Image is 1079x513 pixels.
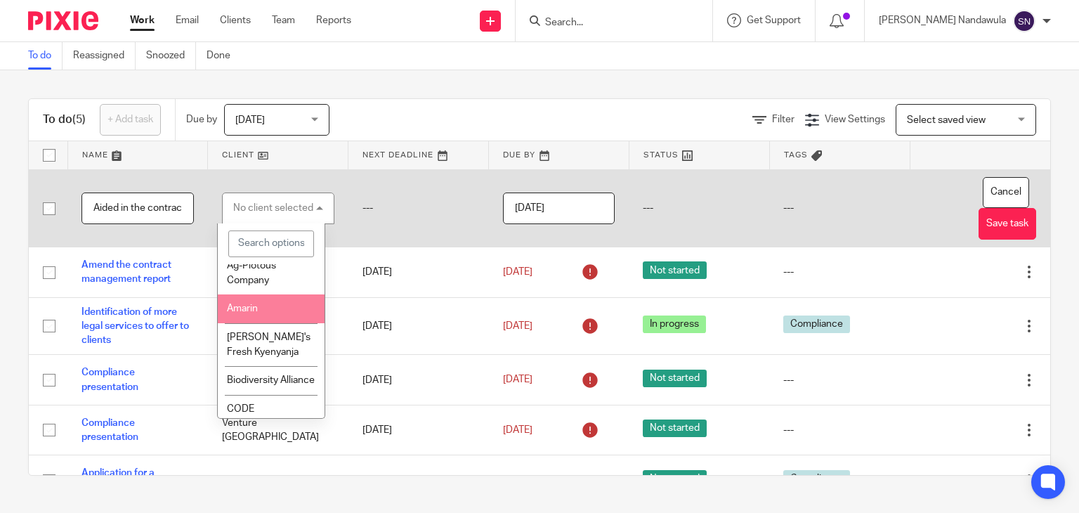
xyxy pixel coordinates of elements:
[1013,10,1035,32] img: svg%3E
[227,332,310,357] span: [PERSON_NAME]'s Fresh Kyenyanja
[907,115,986,125] span: Select saved view
[233,203,313,213] div: No client selected
[783,373,896,387] div: ---
[983,177,1029,209] button: Cancel
[503,321,532,331] span: [DATE]
[769,169,910,247] td: ---
[272,13,295,27] a: Team
[81,193,194,224] input: Task name
[783,265,896,279] div: ---
[747,15,801,25] span: Get Support
[227,261,276,285] span: Ag-Plotous Company
[772,115,794,124] span: Filter
[176,13,199,27] a: Email
[544,17,670,30] input: Search
[784,151,808,159] span: Tags
[81,260,171,284] a: Amend the contract management report
[207,42,241,70] a: Done
[28,11,98,30] img: Pixie
[43,112,86,127] h1: To do
[208,297,348,355] td: Amarin
[348,169,489,247] td: ---
[348,355,489,405] td: [DATE]
[348,297,489,355] td: [DATE]
[643,420,707,437] span: Not started
[130,13,155,27] a: Work
[348,455,489,505] td: [DATE]
[228,230,313,257] input: Search options...
[81,468,155,492] a: Application for a trademark
[783,423,896,437] div: ---
[208,455,348,505] td: KII Impact
[879,13,1006,27] p: [PERSON_NAME] Nandawula
[503,425,532,435] span: [DATE]
[81,418,138,442] a: Compliance presentation
[316,13,351,27] a: Reports
[81,368,138,391] a: Compliance presentation
[100,104,161,136] a: + Add task
[503,193,615,224] input: Pick a date
[979,208,1036,240] button: Save task
[208,247,348,297] td: Amarin
[643,470,707,488] span: Not started
[348,405,489,455] td: [DATE]
[72,114,86,125] span: (5)
[629,169,769,247] td: ---
[227,404,254,414] span: CODE
[208,405,348,455] td: Venture [GEOGRAPHIC_DATA]
[643,316,706,333] span: In progress
[503,375,532,384] span: [DATE]
[643,370,707,387] span: Not started
[28,42,63,70] a: To do
[227,304,258,313] span: Amarin
[146,42,196,70] a: Snoozed
[186,112,217,126] p: Due by
[227,375,315,385] span: Biodiversity Alliance
[348,247,489,297] td: [DATE]
[643,261,707,279] span: Not started
[235,115,265,125] span: [DATE]
[783,316,850,333] span: Compliance
[220,13,251,27] a: Clients
[81,307,189,346] a: Identification of more legal services to offer to clients
[73,42,136,70] a: Reassigned
[208,355,348,405] td: Amarin
[825,115,885,124] span: View Settings
[783,470,850,488] span: Compliance
[503,267,532,277] span: [DATE]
